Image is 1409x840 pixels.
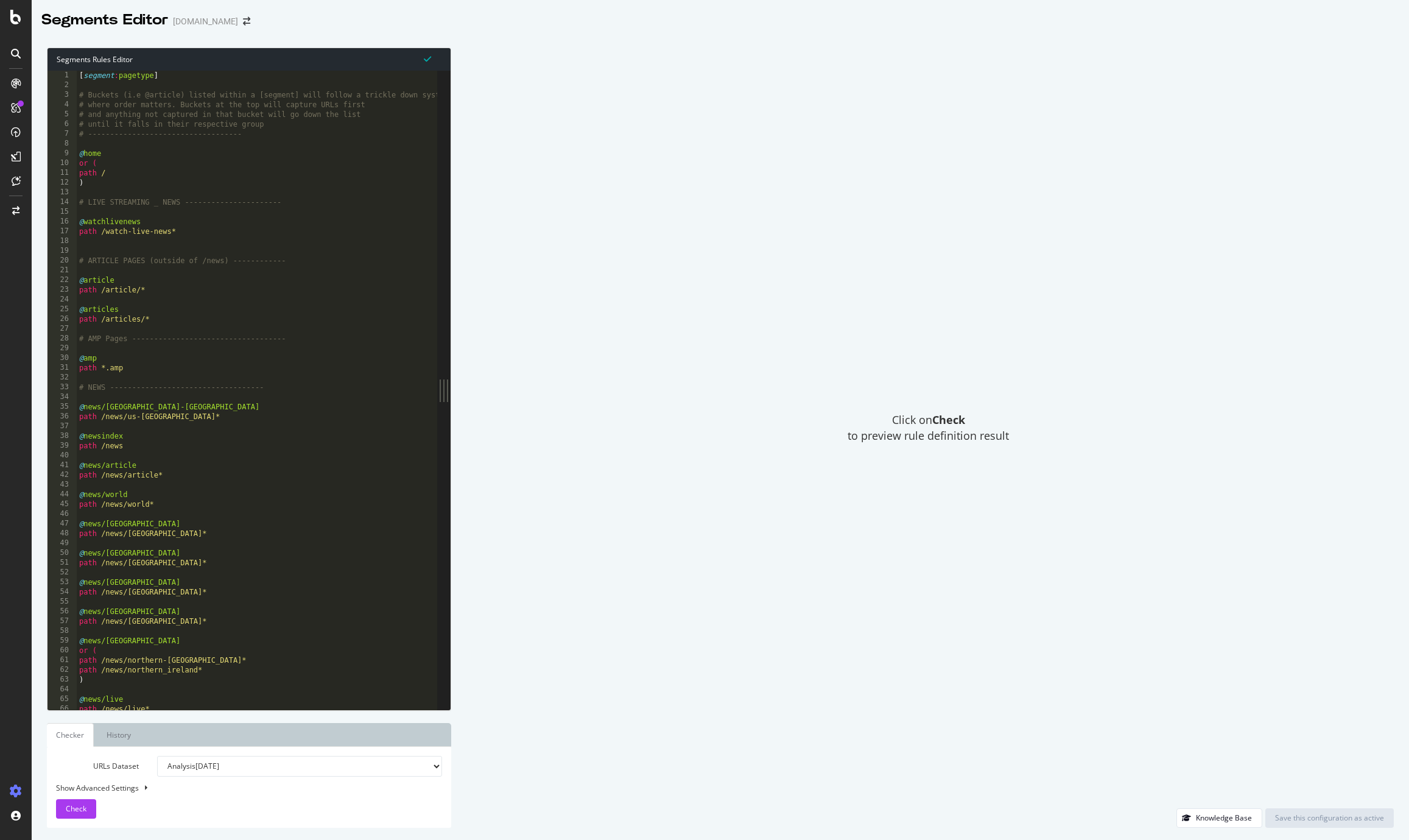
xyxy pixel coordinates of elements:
[47,461,77,470] div: 41
[47,305,77,314] div: 25
[47,139,77,149] div: 8
[47,178,77,188] div: 12
[47,616,77,626] div: 57
[47,188,77,197] div: 13
[47,158,77,168] div: 10
[41,10,168,30] div: Segments Editor
[47,207,77,217] div: 15
[47,90,77,100] div: 3
[47,373,77,383] div: 32
[47,266,77,275] div: 21
[47,538,77,548] div: 49
[47,783,433,793] div: Show Advanced Settings
[47,100,77,110] div: 4
[848,412,1009,443] span: Click on to preview rule definition result
[1176,813,1262,823] a: Knowledge Base
[47,422,77,431] div: 37
[47,285,77,295] div: 23
[47,529,77,538] div: 48
[1265,808,1394,828] button: Save this configuration as active
[47,646,77,655] div: 60
[47,353,77,363] div: 30
[243,17,250,26] div: arrow-right-arrow-left
[47,129,77,139] div: 7
[1275,813,1384,823] div: Save this configuration as active
[47,451,77,461] div: 40
[47,227,77,236] div: 17
[424,53,431,65] span: Syntax is valid
[47,71,77,80] div: 1
[47,558,77,568] div: 51
[47,324,77,334] div: 27
[47,344,77,353] div: 29
[47,197,77,207] div: 14
[47,636,77,646] div: 59
[47,334,77,344] div: 28
[47,470,77,480] div: 42
[47,168,77,178] div: 11
[47,217,77,227] div: 16
[47,490,77,499] div: 44
[47,48,451,71] div: Segments Rules Editor
[47,756,148,777] label: URLs Dataset
[47,509,77,519] div: 46
[47,499,77,509] div: 45
[47,295,77,305] div: 24
[1176,808,1262,828] button: Knowledge Base
[47,149,77,158] div: 9
[56,799,96,819] button: Check
[932,412,965,427] strong: Check
[47,256,77,266] div: 20
[47,694,77,704] div: 65
[47,314,77,324] div: 26
[47,392,77,402] div: 34
[47,665,77,675] div: 62
[47,675,77,685] div: 63
[47,480,77,490] div: 43
[47,236,77,246] div: 18
[47,110,77,119] div: 5
[47,80,77,90] div: 2
[1196,813,1252,823] div: Knowledge Base
[47,431,77,441] div: 38
[47,402,77,412] div: 35
[47,723,94,747] a: Checker
[47,568,77,577] div: 52
[47,275,77,285] div: 22
[173,15,238,27] div: [DOMAIN_NAME]
[47,685,77,694] div: 64
[47,607,77,616] div: 56
[47,363,77,373] div: 31
[47,587,77,597] div: 54
[97,723,141,747] a: History
[47,519,77,529] div: 47
[66,803,86,814] span: Check
[47,655,77,665] div: 61
[47,597,77,607] div: 55
[47,412,77,422] div: 36
[47,119,77,129] div: 6
[47,246,77,256] div: 19
[47,626,77,636] div: 58
[47,704,77,714] div: 66
[47,441,77,451] div: 39
[47,383,77,392] div: 33
[47,577,77,587] div: 53
[47,548,77,558] div: 50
